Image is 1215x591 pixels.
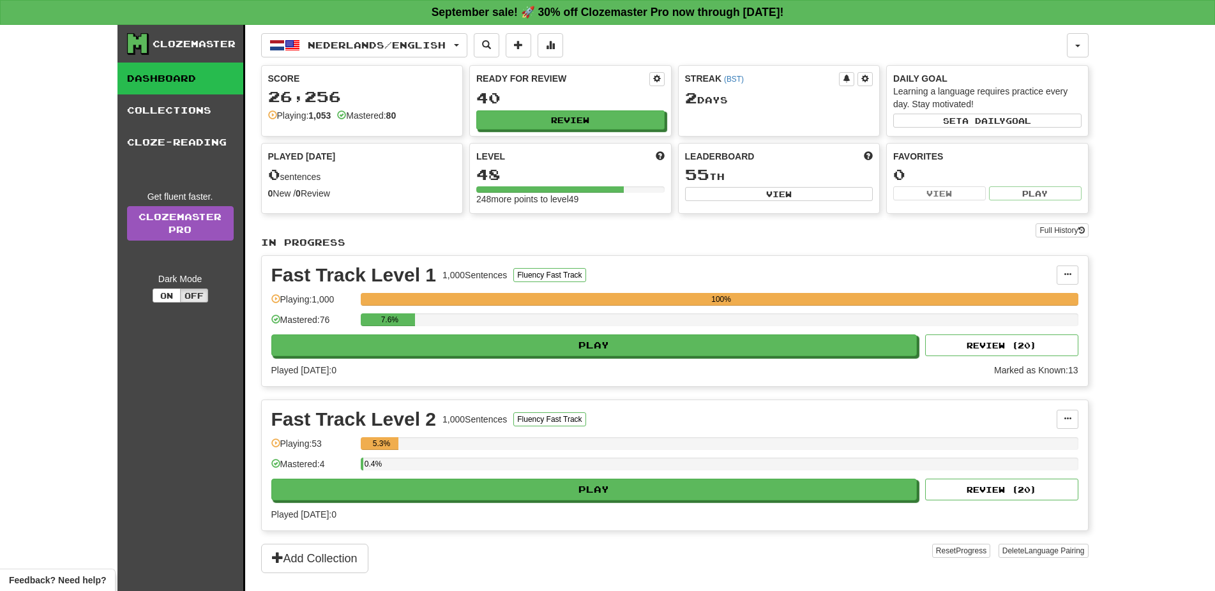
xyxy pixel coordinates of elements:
[308,40,446,50] span: Nederlands / English
[268,165,280,183] span: 0
[271,437,354,458] div: Playing: 53
[685,89,697,107] span: 2
[271,266,437,285] div: Fast Track Level 1
[989,186,1082,200] button: Play
[893,150,1082,163] div: Favorites
[268,188,273,198] strong: 0
[127,190,234,203] div: Get fluent faster.
[893,72,1082,85] div: Daily Goal
[268,150,336,163] span: Played [DATE]
[476,167,665,183] div: 48
[386,110,396,121] strong: 80
[271,479,917,500] button: Play
[271,293,354,314] div: Playing: 1,000
[442,269,507,281] div: 1,000 Sentences
[271,313,354,334] div: Mastered: 76
[962,116,1006,125] span: a daily
[442,413,507,426] div: 1,000 Sentences
[296,188,301,198] strong: 0
[476,72,649,85] div: Ready for Review
[271,365,336,375] span: Played [DATE]: 0
[308,110,331,121] strong: 1,053
[268,72,457,85] div: Score
[1024,546,1084,555] span: Language Pairing
[268,167,457,183] div: sentences
[117,94,243,126] a: Collections
[261,236,1089,249] p: In Progress
[180,288,208,303] button: Off
[925,479,1078,500] button: Review (20)
[365,437,398,450] div: 5.3%
[268,109,331,122] div: Playing:
[261,33,467,57] button: Nederlands/English
[153,288,181,303] button: On
[268,89,457,105] div: 26,256
[513,268,585,282] button: Fluency Fast Track
[271,458,354,479] div: Mastered: 4
[117,63,243,94] a: Dashboard
[685,187,873,201] button: View
[999,544,1089,558] button: DeleteLanguage Pairing
[271,509,336,520] span: Played [DATE]: 0
[685,165,709,183] span: 55
[893,114,1082,128] button: Seta dailygoal
[476,110,665,130] button: Review
[271,334,917,356] button: Play
[685,167,873,183] div: th
[932,544,990,558] button: ResetProgress
[127,273,234,285] div: Dark Mode
[513,412,585,426] button: Fluency Fast Track
[365,313,415,326] div: 7.6%
[685,150,755,163] span: Leaderboard
[476,150,505,163] span: Level
[127,206,234,241] a: ClozemasterPro
[337,109,396,122] div: Mastered:
[685,72,840,85] div: Streak
[925,334,1078,356] button: Review (20)
[1036,223,1088,237] button: Full History
[685,90,873,107] div: Day s
[474,33,499,57] button: Search sentences
[476,90,665,106] div: 40
[432,6,784,19] strong: September sale! 🚀 30% off Clozemaster Pro now through [DATE]!
[506,33,531,57] button: Add sentence to collection
[9,574,106,587] span: Open feedback widget
[538,33,563,57] button: More stats
[656,150,665,163] span: Score more points to level up
[893,186,986,200] button: View
[365,293,1078,306] div: 100%
[956,546,986,555] span: Progress
[261,544,368,573] button: Add Collection
[994,364,1078,377] div: Marked as Known: 13
[476,193,665,206] div: 248 more points to level 49
[724,75,744,84] a: (BST)
[117,126,243,158] a: Cloze-Reading
[864,150,873,163] span: This week in points, UTC
[268,187,457,200] div: New / Review
[893,85,1082,110] div: Learning a language requires practice every day. Stay motivated!
[153,38,236,50] div: Clozemaster
[893,167,1082,183] div: 0
[271,410,437,429] div: Fast Track Level 2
